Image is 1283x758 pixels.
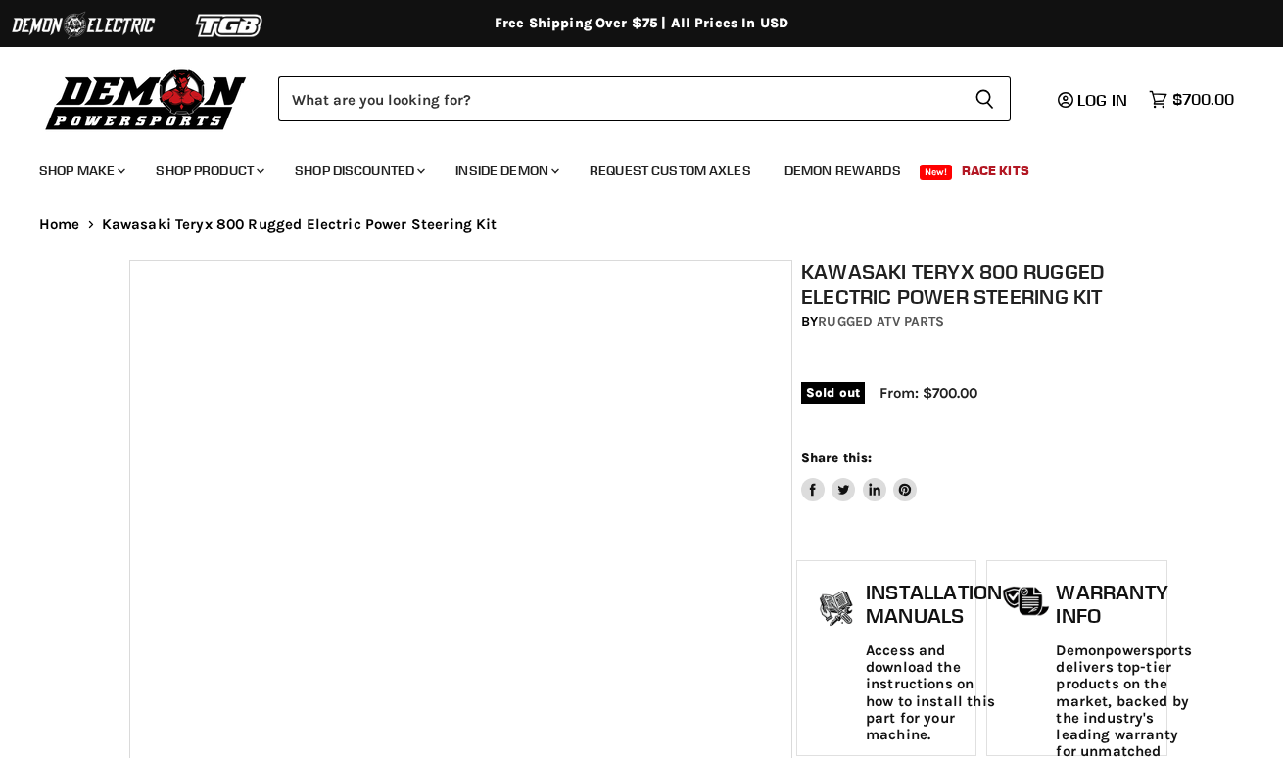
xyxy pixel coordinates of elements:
a: Shop Make [24,151,137,191]
img: warranty-icon.png [1002,586,1051,616]
ul: Main menu [24,143,1229,191]
a: Shop Product [141,151,276,191]
div: by [801,311,1163,333]
a: $700.00 [1139,85,1244,114]
img: Demon Powersports [39,64,254,133]
a: Demon Rewards [770,151,916,191]
h1: Kawasaki Teryx 800 Rugged Electric Power Steering Kit [801,260,1163,308]
a: Race Kits [947,151,1044,191]
input: Search [278,76,959,121]
a: Rugged ATV Parts [818,313,944,330]
img: Demon Electric Logo 2 [10,7,157,44]
span: Log in [1077,90,1127,110]
h1: Warranty Info [1056,581,1191,627]
a: Log in [1049,91,1139,109]
span: $700.00 [1172,90,1234,109]
a: Shop Discounted [280,151,437,191]
span: Kawasaki Teryx 800 Rugged Electric Power Steering Kit [102,216,498,233]
p: Access and download the instructions on how to install this part for your machine. [866,642,1002,744]
span: From: $700.00 [879,384,977,402]
span: Sold out [801,382,865,403]
button: Search [959,76,1011,121]
a: Inside Demon [441,151,571,191]
img: install_manual-icon.png [812,586,861,635]
aside: Share this: [801,450,918,501]
form: Product [278,76,1011,121]
h1: Installation Manuals [866,581,1002,627]
a: Request Custom Axles [575,151,766,191]
a: Home [39,216,80,233]
img: TGB Logo 2 [157,7,304,44]
span: New! [920,165,953,180]
span: Share this: [801,450,872,465]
